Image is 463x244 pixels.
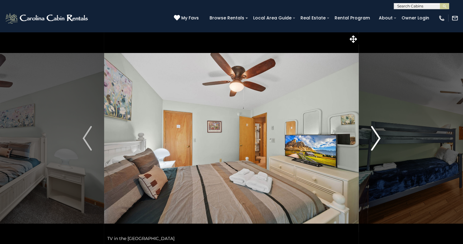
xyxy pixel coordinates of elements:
a: My Favs [174,15,200,22]
img: mail-regular-white.png [452,15,458,22]
a: Rental Program [332,13,373,23]
img: White-1-2.png [5,12,90,24]
img: arrow [83,126,92,151]
span: My Favs [181,15,199,21]
img: arrow [371,126,380,151]
a: Browse Rentals [206,13,247,23]
a: Real Estate [297,13,329,23]
img: phone-regular-white.png [438,15,445,22]
a: Local Area Guide [250,13,295,23]
a: Owner Login [398,13,432,23]
a: About [376,13,396,23]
